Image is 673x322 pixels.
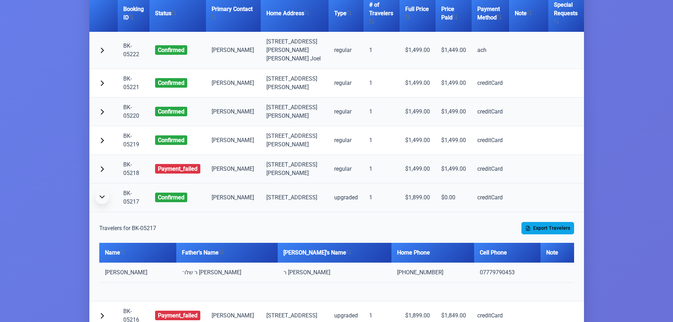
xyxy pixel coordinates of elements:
span: confirmed [155,107,187,116]
td: creditCard [472,98,509,126]
td: 1 [364,69,399,98]
td: upgraded [329,183,364,212]
td: [PERSON_NAME] [206,155,261,183]
td: [STREET_ADDRESS][PERSON_NAME] [261,98,329,126]
a: BK-05218 [123,161,139,176]
th: [PERSON_NAME]'s Name [278,243,391,263]
td: [STREET_ADDRESS][PERSON_NAME] [261,126,329,155]
button: Export Travelers [521,222,574,234]
td: [STREET_ADDRESS] [261,183,329,212]
span: confirmed [155,78,187,88]
th: Cell Phone [474,243,541,263]
td: creditCard [472,155,509,183]
td: 1 [364,98,399,126]
td: regular [329,32,364,69]
td: 1 [364,155,399,183]
span: payment_failed [155,164,200,174]
td: $0.00 [436,183,472,212]
th: Home Phone [391,243,474,263]
a: BK-05217 [123,190,139,205]
th: Father's Name [176,243,278,263]
td: ר [PERSON_NAME] [278,263,391,283]
td: $1,499.00 [400,69,436,98]
td: [PERSON_NAME] [99,263,176,283]
td: [PERSON_NAME] [206,32,261,69]
td: [PERSON_NAME] [206,126,261,155]
td: ר שלו׳ [PERSON_NAME] [176,263,278,283]
h5: Travelers for BK-05217 [99,224,156,233]
span: confirmed [155,45,187,55]
td: [STREET_ADDRESS][PERSON_NAME][PERSON_NAME] Joel [261,32,329,69]
td: regular [329,155,364,183]
td: $1,899.00 [400,183,436,212]
a: BK-05219 [123,133,139,148]
td: $1,499.00 [400,155,436,183]
span: confirmed [155,135,187,145]
td: $1,499.00 [400,32,436,69]
td: regular [329,126,364,155]
td: 1 [364,183,399,212]
td: [STREET_ADDRESS] [PERSON_NAME] [261,69,329,98]
th: Name [99,243,176,263]
td: creditCard [472,183,509,212]
td: [STREET_ADDRESS][PERSON_NAME] [261,155,329,183]
td: $1,499.00 [436,126,472,155]
a: BK-05221 [123,75,139,90]
td: regular [329,69,364,98]
td: creditCard [472,126,509,155]
td: $1,499.00 [436,155,472,183]
td: 07779790453 [474,263,541,283]
a: BK-05222 [123,42,139,58]
td: $1,499.00 [400,126,436,155]
td: ach [472,32,509,69]
td: [PHONE_NUMBER] [391,263,474,283]
span: payment_failed [155,311,200,320]
a: BK-05220 [123,104,139,119]
td: $1,449.00 [436,32,472,69]
td: 1 [364,32,399,69]
td: $1,499.00 [436,98,472,126]
td: 1 [364,126,399,155]
td: $1,499.00 [436,69,472,98]
td: [PERSON_NAME] [206,98,261,126]
td: creditCard [472,69,509,98]
td: [PERSON_NAME] [206,183,261,212]
td: $1,499.00 [400,98,436,126]
span: confirmed [155,193,187,202]
th: Note [541,243,574,263]
td: [PERSON_NAME] [206,69,261,98]
span: Export Travelers [533,224,570,232]
td: regular [329,98,364,126]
